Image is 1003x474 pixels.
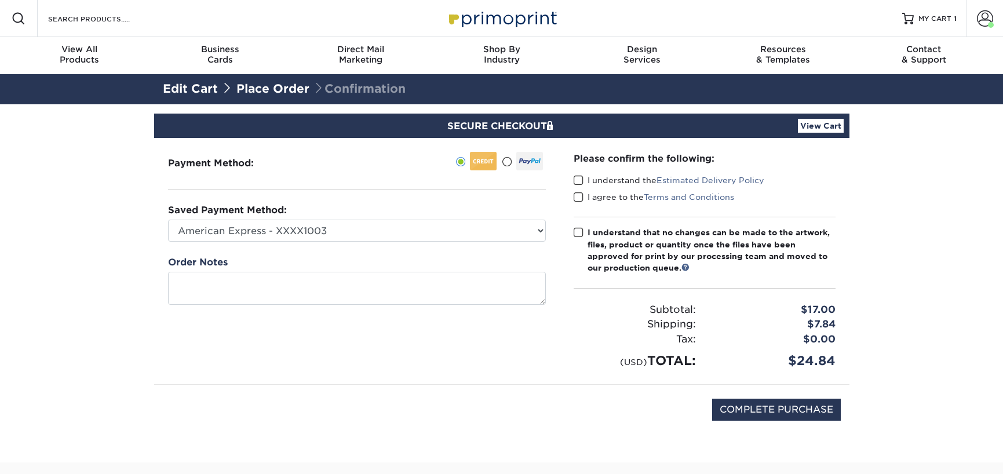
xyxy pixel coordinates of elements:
[149,44,290,54] span: Business
[163,82,218,96] a: Edit Cart
[574,174,764,186] label: I understand the
[47,12,160,25] input: SEARCH PRODUCTS.....
[290,44,431,54] span: Direct Mail
[574,152,836,165] div: Please confirm the following:
[572,44,713,65] div: Services
[9,44,150,65] div: Products
[447,121,556,132] span: SECURE CHECKOUT
[290,44,431,65] div: Marketing
[588,227,836,274] div: I understand that no changes can be made to the artwork, files, product or quantity once the file...
[431,44,572,54] span: Shop By
[565,332,705,347] div: Tax:
[168,203,287,217] label: Saved Payment Method:
[798,119,844,133] a: View Cart
[565,302,705,318] div: Subtotal:
[565,317,705,332] div: Shipping:
[854,44,994,54] span: Contact
[444,6,560,31] img: Primoprint
[656,176,764,185] a: Estimated Delivery Policy
[644,192,734,202] a: Terms and Conditions
[705,302,844,318] div: $17.00
[574,191,734,203] label: I agree to the
[705,317,844,332] div: $7.84
[572,44,713,54] span: Design
[713,44,854,54] span: Resources
[713,44,854,65] div: & Templates
[9,44,150,54] span: View All
[149,44,290,65] div: Cards
[705,351,844,370] div: $24.84
[431,37,572,74] a: Shop ByIndustry
[712,399,841,421] input: COMPLETE PURCHASE
[168,158,282,169] h3: Payment Method:
[168,256,228,269] label: Order Notes
[572,37,713,74] a: DesignServices
[620,357,647,367] small: (USD)
[565,351,705,370] div: TOTAL:
[705,332,844,347] div: $0.00
[149,37,290,74] a: BusinessCards
[313,82,406,96] span: Confirmation
[713,37,854,74] a: Resources& Templates
[854,37,994,74] a: Contact& Support
[918,14,951,24] span: MY CART
[9,37,150,74] a: View AllProducts
[236,82,309,96] a: Place Order
[854,44,994,65] div: & Support
[431,44,572,65] div: Industry
[954,14,957,23] span: 1
[290,37,431,74] a: Direct MailMarketing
